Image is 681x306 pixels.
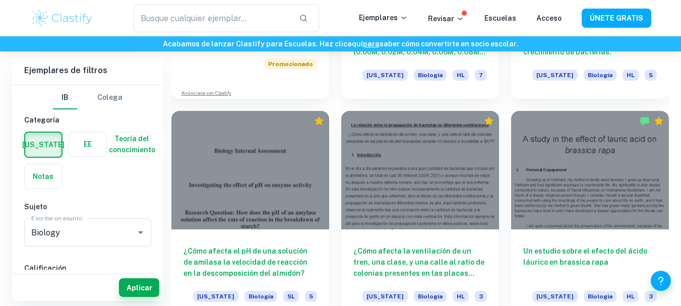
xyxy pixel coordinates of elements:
[127,284,152,292] font: Aplicar
[24,66,107,75] font: Ejemplares de filtros
[517,40,519,48] font: .
[536,72,574,79] font: [US_STATE]
[347,40,363,48] font: aquí
[353,247,484,299] font: ¿Cómo afecta la ventilación de un tren, una clase, y una calle al ratio de colonias presentes en ...
[314,116,324,126] div: De primera calidad
[30,8,94,28] img: Logotipo de Clastify
[366,293,404,300] font: [US_STATE]
[380,40,517,48] font: saber cómo convertirte en socio escolar
[479,72,483,79] font: 7
[24,264,67,272] font: Calificación
[363,40,380,48] a: para
[22,141,65,149] font: [US_STATE]
[181,90,231,97] a: Anúnciese con Clastify
[25,164,62,189] button: Notas
[590,15,643,23] font: ÚNETE GRATIS
[359,14,398,22] font: Ejemplares
[418,293,443,300] font: Biología
[69,132,106,156] button: EE
[627,72,635,79] font: HL
[61,93,69,101] font: IB
[428,15,454,23] font: Revisar
[163,40,347,48] font: Acabamos de lanzar Clastify para Escuelas. Haz clic
[536,14,562,22] a: Acceso
[536,293,574,300] font: [US_STATE]
[24,203,47,211] font: Sujeto
[654,116,664,126] div: De primera calidad
[119,278,159,297] button: Aplicar
[309,293,313,300] font: 5
[627,293,635,300] font: HL
[582,9,651,27] button: ÚNETE GRATIS
[197,293,234,300] font: [US_STATE]
[640,116,650,126] img: Marcado
[479,293,483,300] font: 3
[457,72,465,79] font: HL
[134,225,148,239] button: Abierto
[287,293,295,300] font: SL
[24,116,59,124] font: Categoría
[649,293,653,300] font: 3
[181,90,231,96] font: Anúnciese con Clastify
[249,293,273,300] font: Biología
[25,133,61,157] button: [US_STATE]
[588,72,612,79] font: Biología
[523,247,647,266] font: Un estudio sobre el efecto del ácido láurico en brassica rapa
[418,72,443,79] font: Biología
[457,293,465,300] font: HL
[651,271,671,291] button: Ayuda y comentarios
[588,293,612,300] font: Biología
[134,4,291,32] input: Busque cualquier ejemplar...
[183,247,307,277] font: ¿Cómo afecta el pH de una solución de amilasa la velocidad de reacción en la descomposición del a...
[53,85,122,109] div: Elección del tipo de filtro
[649,72,653,79] font: 5
[268,60,313,68] font: Promocionado
[484,14,516,22] a: Escuelas
[31,215,82,222] font: Escribe un asunto
[484,116,494,126] div: De primera calidad
[97,93,122,101] font: Colega
[113,132,151,156] button: Teoría del conocimiento
[366,72,404,79] font: [US_STATE]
